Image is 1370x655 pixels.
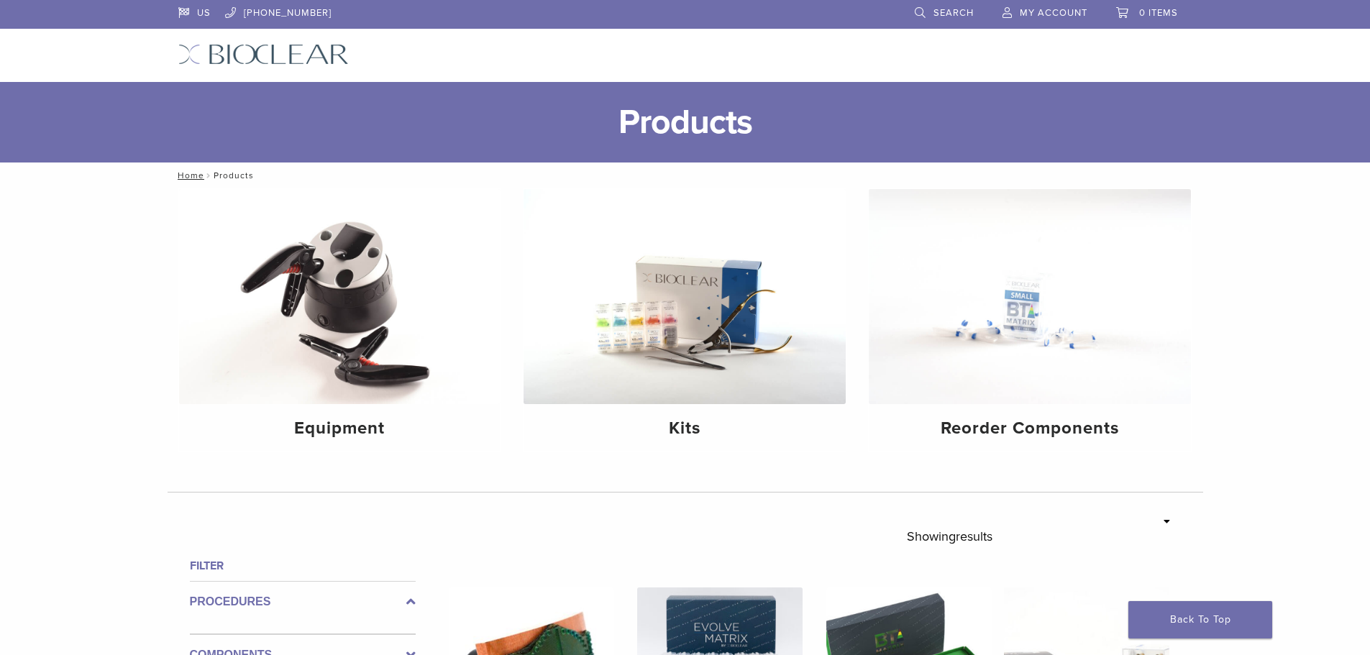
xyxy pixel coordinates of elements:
[179,189,501,451] a: Equipment
[173,170,204,180] a: Home
[869,189,1191,451] a: Reorder Components
[1139,7,1178,19] span: 0 items
[535,416,834,441] h4: Kits
[204,172,214,179] span: /
[179,189,501,404] img: Equipment
[1020,7,1087,19] span: My Account
[869,189,1191,404] img: Reorder Components
[191,416,490,441] h4: Equipment
[524,189,846,404] img: Kits
[880,416,1179,441] h4: Reorder Components
[524,189,846,451] a: Kits
[178,44,349,65] img: Bioclear
[168,162,1203,188] nav: Products
[190,593,416,610] label: Procedures
[933,7,974,19] span: Search
[190,557,416,574] h4: Filter
[1128,601,1272,638] a: Back To Top
[907,521,992,551] p: Showing results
